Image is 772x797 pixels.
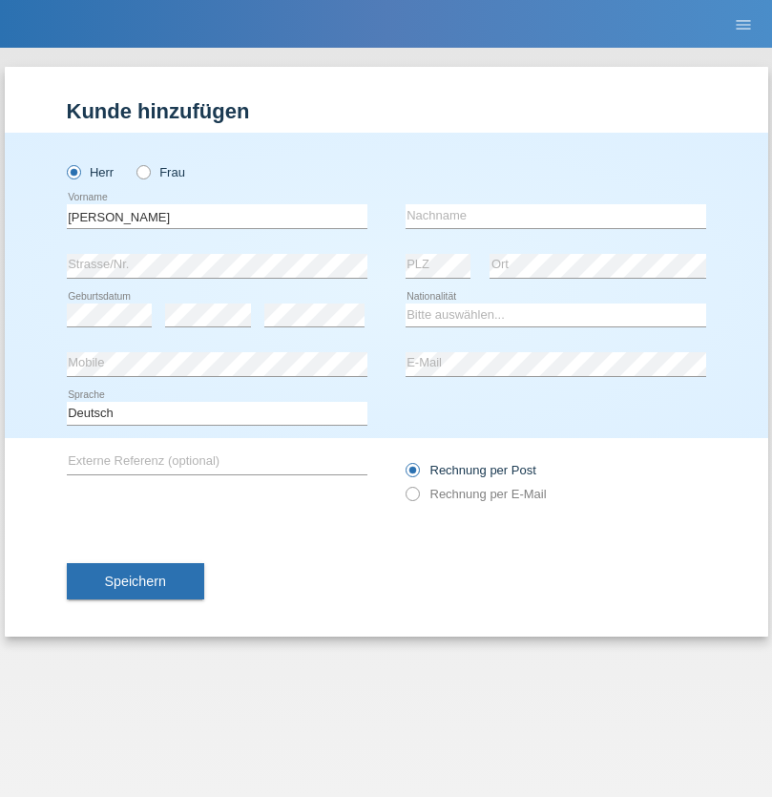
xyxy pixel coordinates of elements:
[406,463,418,487] input: Rechnung per Post
[724,18,762,30] a: menu
[406,463,536,477] label: Rechnung per Post
[734,15,753,34] i: menu
[67,563,204,599] button: Speichern
[136,165,185,179] label: Frau
[406,487,418,511] input: Rechnung per E-Mail
[67,165,79,178] input: Herr
[406,487,547,501] label: Rechnung per E-Mail
[105,574,166,589] span: Speichern
[67,99,706,123] h1: Kunde hinzufügen
[136,165,149,178] input: Frau
[67,165,115,179] label: Herr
